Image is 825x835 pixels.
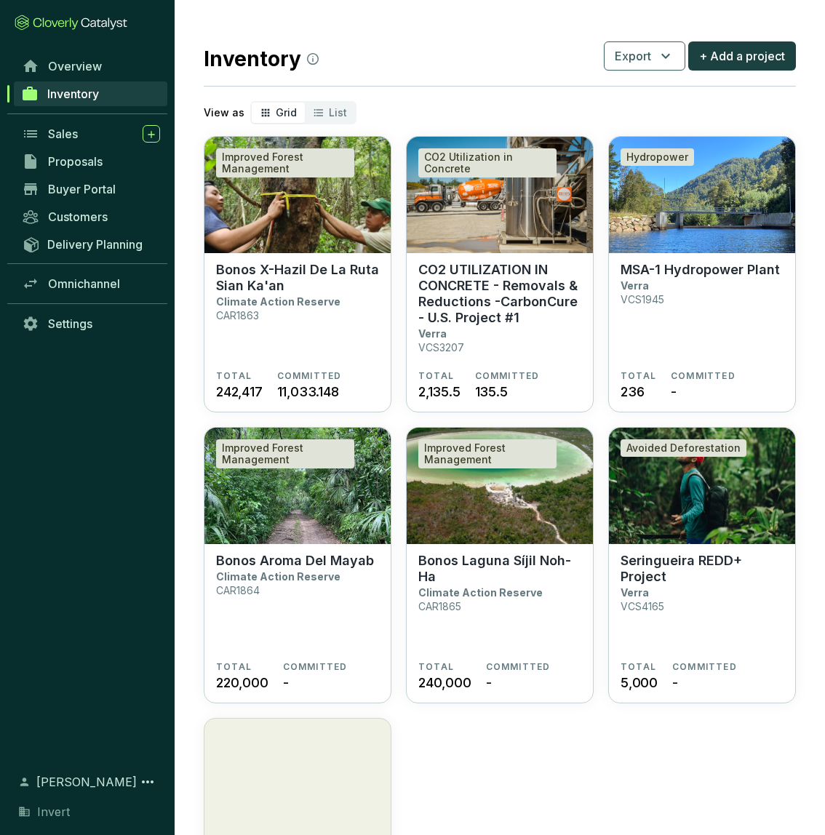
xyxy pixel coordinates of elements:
div: Hydropower [621,148,694,166]
div: Improved Forest Management [418,439,557,468]
p: Climate Action Reserve [216,295,340,308]
img: Bonos Aroma Del Mayab [204,428,391,544]
p: CO2 UTILIZATION IN CONCRETE - Removals & Reductions -CarbonCure - U.S. Project #1 [418,262,581,326]
img: CO2 UTILIZATION IN CONCRETE - Removals & Reductions -CarbonCure - U.S. Project #1 [407,137,593,253]
a: Bonos Aroma Del MayabImproved Forest ManagementBonos Aroma Del MayabClimate Action ReserveCAR1864... [204,427,391,703]
p: Verra [418,327,447,340]
p: Climate Action Reserve [418,586,543,599]
span: Inventory [47,87,99,101]
div: Improved Forest Management [216,148,354,177]
span: Settings [48,316,92,331]
p: Verra [621,586,649,599]
span: TOTAL [621,370,656,382]
p: Seringueira REDD+ Project [621,553,784,585]
span: TOTAL [216,370,252,382]
span: 11,033.148 [277,382,339,401]
a: Omnichannel [15,271,167,296]
p: VCS1945 [621,293,664,305]
p: CAR1863 [216,309,259,321]
a: CO2 UTILIZATION IN CONCRETE - Removals & Reductions -CarbonCure - U.S. Project #1CO2 Utilization ... [406,136,594,412]
p: VCS3207 [418,341,464,353]
span: 242,417 [216,382,263,401]
span: COMMITTED [475,370,540,382]
span: 2,135.5 [418,382,461,401]
span: COMMITTED [283,661,348,673]
a: Overview [15,54,167,79]
span: + Add a project [699,47,785,65]
div: segmented control [250,101,356,124]
a: Bonos X-Hazil De La Ruta Sian Ka'anImproved Forest ManagementBonos X-Hazil De La Ruta Sian Ka'anC... [204,136,391,412]
a: Seringueira REDD+ ProjectAvoided DeforestationSeringueira REDD+ ProjectVerraVCS4165TOTAL5,000COMM... [608,427,796,703]
h2: Inventory [204,44,319,74]
p: Climate Action Reserve [216,570,340,583]
a: Sales [15,121,167,146]
p: Bonos Aroma Del Mayab [216,553,374,569]
span: List [329,106,347,119]
p: Bonos X-Hazil De La Ruta Sian Ka'an [216,262,379,294]
button: + Add a project [688,41,796,71]
a: Buyer Portal [15,177,167,201]
span: Delivery Planning [47,237,143,252]
span: Customers [48,209,108,224]
img: MSA-1 Hydropower Plant [609,137,795,253]
span: TOTAL [216,661,252,673]
a: Proposals [15,149,167,174]
span: 135.5 [475,382,508,401]
span: Sales [48,127,78,141]
span: 5,000 [621,673,658,692]
span: COMMITTED [672,661,737,673]
span: 220,000 [216,673,268,692]
span: - [671,382,677,401]
a: MSA-1 Hydropower PlantHydropowerMSA-1 Hydropower PlantVerraVCS1945TOTAL236COMMITTED- [608,136,796,412]
div: CO2 Utilization in Concrete [418,148,557,177]
span: 240,000 [418,673,471,692]
span: TOTAL [418,370,454,382]
span: Omnichannel [48,276,120,291]
img: Seringueira REDD+ Project [609,428,795,544]
a: Inventory [14,81,167,106]
span: TOTAL [418,661,454,673]
button: Export [604,41,685,71]
span: Export [615,47,651,65]
img: Bonos X-Hazil De La Ruta Sian Ka'an [204,137,391,253]
span: COMMITTED [486,661,551,673]
p: Verra [621,279,649,292]
p: View as [204,105,244,120]
img: Bonos Laguna Síjil Noh-Ha [407,428,593,544]
span: Proposals [48,154,103,169]
span: - [672,673,678,692]
span: Buyer Portal [48,182,116,196]
p: VCS4165 [621,600,664,612]
span: COMMITTED [277,370,342,382]
p: CAR1865 [418,600,461,612]
span: - [283,673,289,692]
p: CAR1864 [216,584,260,596]
div: Avoided Deforestation [621,439,746,457]
span: 236 [621,382,644,401]
a: Settings [15,311,167,336]
a: Bonos Laguna Síjil Noh-HaImproved Forest ManagementBonos Laguna Síjil Noh-HaClimate Action Reserv... [406,427,594,703]
span: Invert [37,803,70,820]
div: Improved Forest Management [216,439,354,468]
span: TOTAL [621,661,656,673]
span: Overview [48,59,102,73]
span: - [486,673,492,692]
p: Bonos Laguna Síjil Noh-Ha [418,553,581,585]
span: Grid [276,106,297,119]
p: MSA-1 Hydropower Plant [621,262,780,278]
span: [PERSON_NAME] [36,773,137,791]
a: Customers [15,204,167,229]
span: COMMITTED [671,370,736,382]
a: Delivery Planning [15,232,167,256]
